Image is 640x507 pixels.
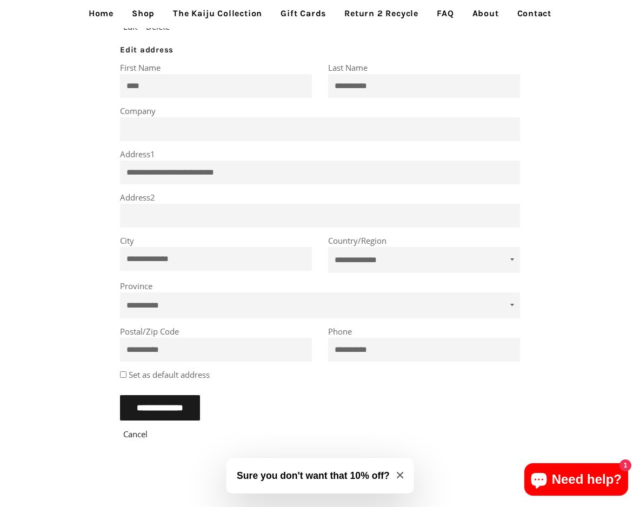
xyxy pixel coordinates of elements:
label: First Name [120,62,161,73]
label: Country/Region [328,235,386,246]
label: Last Name [328,62,368,73]
label: City [120,235,134,246]
label: Address1 [120,149,155,159]
button: Cancel [120,427,151,441]
h4: Edit address [120,44,520,56]
label: Company [120,105,156,116]
label: Address2 [120,192,155,203]
label: Phone [328,326,352,337]
label: Set as default address [129,369,210,380]
label: Postal/Zip Code [120,326,179,337]
inbox-online-store-chat: Shopify online store chat [521,463,631,498]
label: Province [120,281,152,291]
